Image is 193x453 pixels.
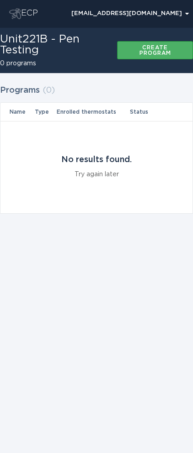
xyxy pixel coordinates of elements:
span: ( 0 ) [43,86,55,95]
button: Open user account details [67,7,193,21]
button: Create program [117,41,193,59]
div: No results found. [61,155,132,165]
th: Type [34,103,56,121]
th: Status [129,103,156,121]
div: Create program [127,45,183,56]
button: Go to dashboard [9,8,21,19]
th: Name [0,103,34,121]
tr: Table Headers [0,103,193,121]
div: Popover menu [67,7,193,21]
div: [EMAIL_ADDRESS][DOMAIN_NAME] [71,11,189,16]
div: ECP [21,8,38,19]
th: Enrolled thermostats [56,103,129,121]
div: Try again later [75,169,119,179]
